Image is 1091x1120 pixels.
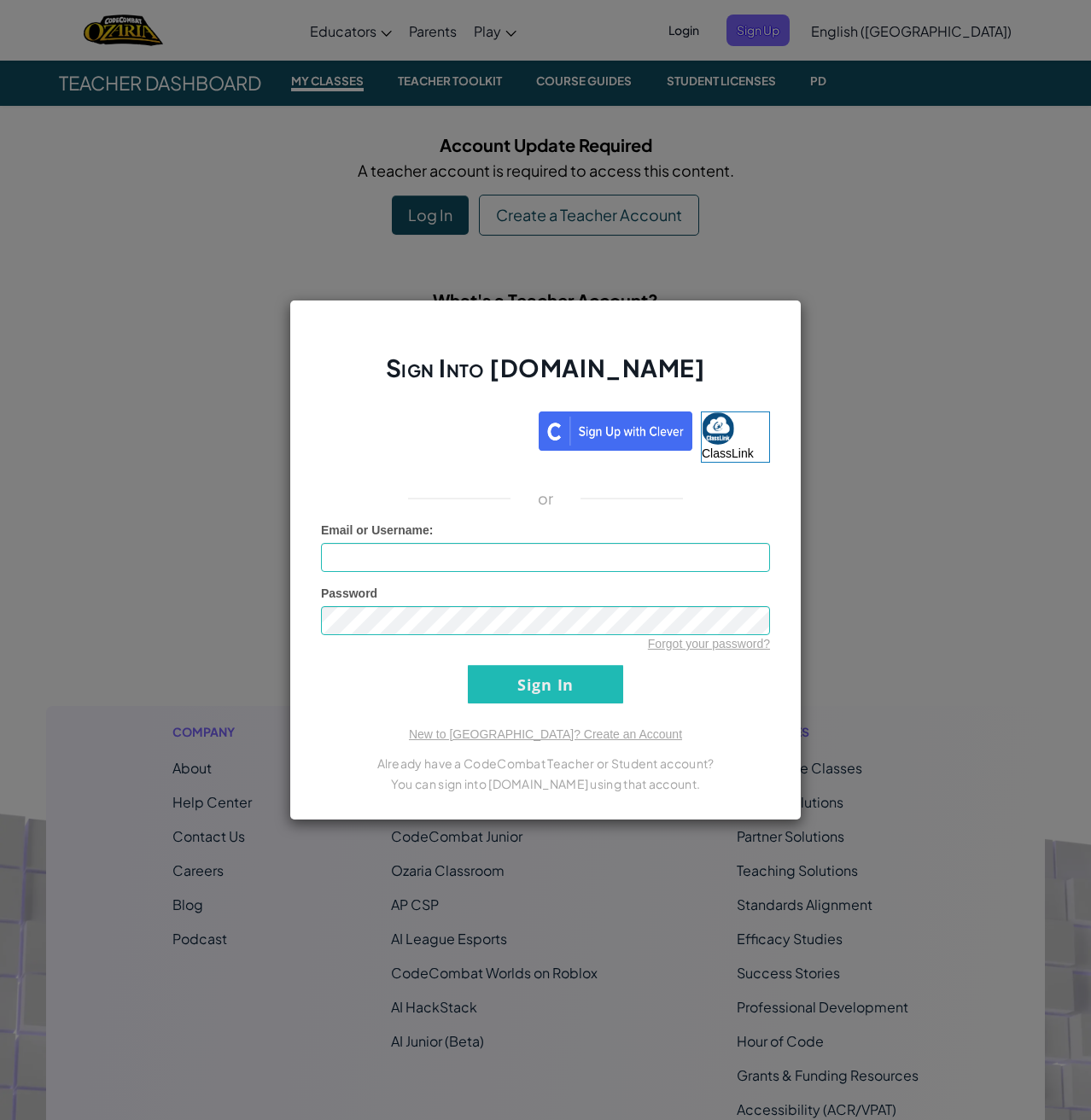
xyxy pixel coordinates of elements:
[321,352,770,401] h2: Sign Into [DOMAIN_NAME]
[468,665,623,703] input: Sign In
[321,773,770,794] p: You can sign into [DOMAIN_NAME] using that account.
[321,523,429,537] span: Email or Username
[539,411,692,451] img: clever_sso_button@2x.png
[321,522,434,539] label: :
[409,727,682,741] a: New to [GEOGRAPHIC_DATA]? Create an Account
[702,412,734,445] img: classlink-logo-small.png
[648,637,770,650] a: Forgot your password?
[312,410,539,447] iframe: Sign in with Google Button
[538,488,554,509] p: or
[321,753,770,773] p: Already have a CodeCombat Teacher or Student account?
[321,586,377,600] span: Password
[702,446,754,460] span: ClassLink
